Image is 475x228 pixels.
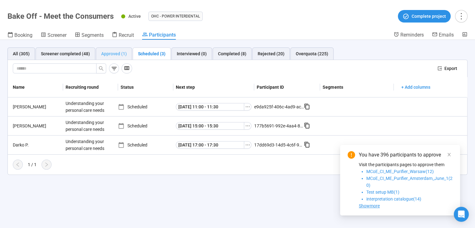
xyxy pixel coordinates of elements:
span: export [438,66,442,71]
div: Open Intercom Messenger [454,207,469,222]
button: ellipsis [244,103,251,111]
button: [DATE] 15:00 - 15:30 [176,122,245,130]
div: Rejected (20) [258,50,285,57]
span: left [15,162,20,167]
span: Reminders [400,32,424,38]
span: [DATE] 15:00 - 15:30 [178,122,218,129]
a: Booking [7,32,32,40]
div: 1 / 1 [28,161,37,168]
span: right [44,162,49,167]
h1: Bake Off - Meet the Consumers [7,12,114,21]
div: Screener completed (48) [41,50,90,57]
th: Segments [320,77,393,97]
button: more [455,10,468,22]
th: Next step [173,77,254,97]
a: Emails [432,32,454,39]
div: Overquota (225) [296,50,328,57]
div: Understanding your personal care needs [63,136,110,154]
button: ellipsis [244,141,251,149]
div: Understanding your personal care needs [63,97,110,116]
span: ellipsis [245,104,250,109]
span: MCoE_CI_ME_Purifier_Amsterdam_June_1(20) [366,176,453,188]
span: ellipsis [245,123,250,128]
a: Screener [41,32,67,40]
span: ellipsis [245,142,250,147]
span: + Add columns [401,84,430,91]
div: Scheduled [118,122,173,129]
p: Visit the participants pages to approve them [359,161,453,168]
span: more [457,12,465,20]
th: Participant ID [254,77,320,97]
div: Interviewed (0) [177,50,207,57]
div: [PERSON_NAME] [10,122,63,129]
span: OHC - Power Interdental [151,13,200,19]
div: Scheduled [118,103,173,110]
div: e9da925f-406c-4ad9-ac0b-e6bcf4fcdfec [254,103,304,110]
th: Name [8,77,63,97]
div: Darko P. [10,141,63,148]
span: Booking [14,32,32,38]
span: search [99,66,104,71]
a: Recruit [112,32,134,40]
button: + Add columns [396,82,435,92]
th: Recruiting round [63,77,118,97]
button: Complete project [398,10,451,22]
span: Complete project [412,13,446,20]
div: You have 396 participants to approve [359,151,453,159]
span: Active [128,14,141,19]
button: [DATE] 17:00 - 17:30 [176,141,245,149]
div: 17dd69d3-14d5-4c6f-918d-4a56571a27ec [254,141,304,148]
span: Test setup MB(1) [366,190,399,195]
span: Participants [149,32,176,38]
a: Segments [75,32,104,40]
span: Showmore [359,203,380,208]
button: exportExport [433,63,462,73]
span: Screener [47,32,67,38]
button: [DATE] 11:00 - 11:30 [176,103,245,111]
button: right [42,160,52,170]
span: interpretation catalogue(14) [366,196,421,201]
span: Emails [439,32,454,38]
div: Understanding your personal care needs [63,116,110,135]
div: Scheduled [118,141,173,148]
span: [DATE] 11:00 - 11:30 [178,103,218,110]
span: exclamation-circle [348,151,355,159]
span: Segments [82,32,104,38]
th: Status [118,77,173,97]
span: Export [444,65,457,72]
div: Scheduled (3) [138,50,166,57]
a: Participants [142,32,176,40]
a: Reminders [393,32,424,39]
div: All (305) [13,50,30,57]
button: ellipsis [244,122,251,130]
button: search [96,63,106,73]
span: MCoE_CI_ME_Purifier_Warsaw(12) [366,169,434,174]
button: left [13,160,23,170]
div: [PERSON_NAME] [10,103,63,110]
span: Recruit [119,32,134,38]
span: [DATE] 17:00 - 17:30 [178,141,218,148]
div: Approved (1) [101,50,127,57]
div: 177b5691-992e-4aa4-8e56-7717c5c6fba0 [254,122,304,129]
div: Completed (8) [218,50,246,57]
span: close [447,152,451,157]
